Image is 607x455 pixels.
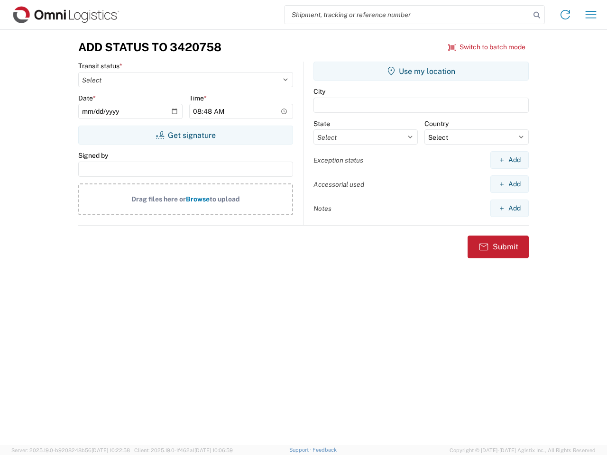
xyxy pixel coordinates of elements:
[490,151,529,169] button: Add
[78,62,122,70] label: Transit status
[313,62,529,81] button: Use my location
[131,195,186,203] span: Drag files here or
[189,94,207,102] label: Time
[78,40,221,54] h3: Add Status to 3420758
[134,447,233,453] span: Client: 2025.19.0-1f462a1
[78,151,108,160] label: Signed by
[448,39,525,55] button: Switch to batch mode
[468,236,529,258] button: Submit
[313,447,337,453] a: Feedback
[313,119,330,128] label: State
[313,156,363,164] label: Exception status
[313,204,331,213] label: Notes
[11,447,130,453] span: Server: 2025.19.0-b9208248b56
[285,6,530,24] input: Shipment, tracking or reference number
[194,447,233,453] span: [DATE] 10:06:59
[313,180,364,189] label: Accessorial used
[450,446,596,455] span: Copyright © [DATE]-[DATE] Agistix Inc., All Rights Reserved
[92,447,130,453] span: [DATE] 10:22:58
[424,119,449,128] label: Country
[78,126,293,145] button: Get signature
[313,87,325,96] label: City
[289,447,313,453] a: Support
[490,200,529,217] button: Add
[186,195,210,203] span: Browse
[490,175,529,193] button: Add
[210,195,240,203] span: to upload
[78,94,96,102] label: Date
